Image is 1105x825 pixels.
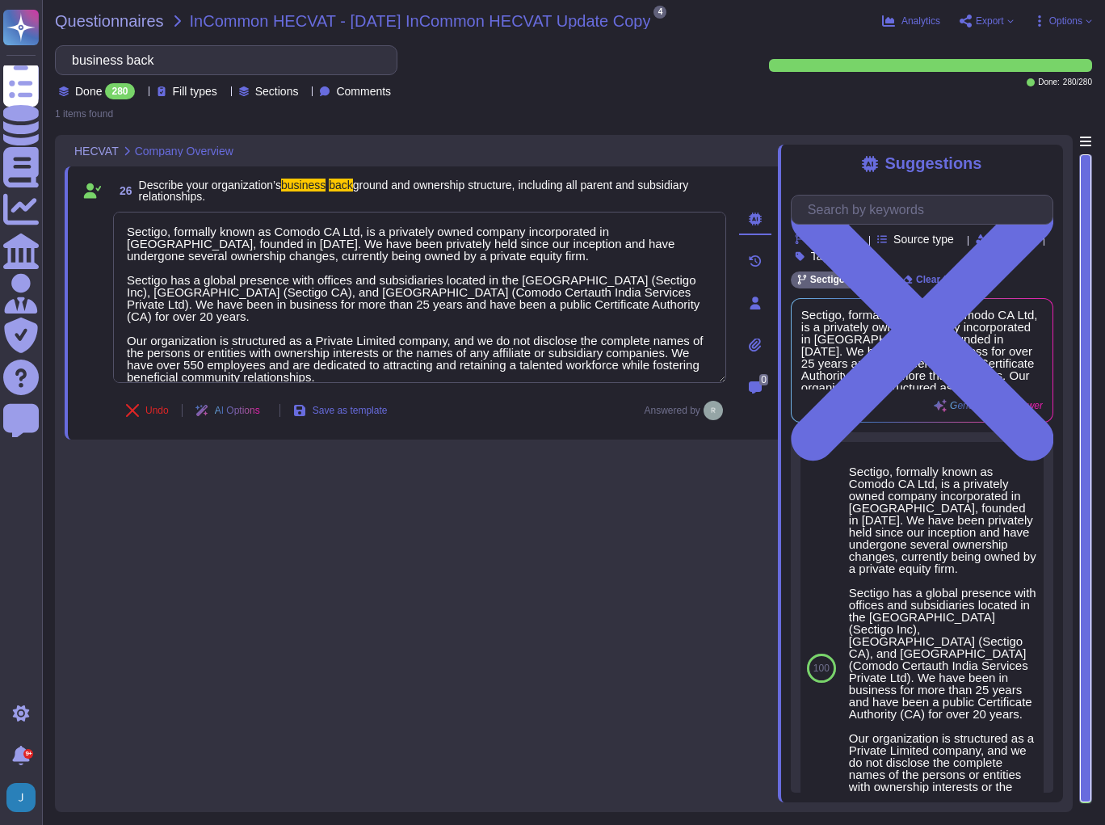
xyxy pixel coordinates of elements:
[813,663,830,673] span: 100
[55,13,164,29] span: Questionnaires
[280,394,401,427] button: Save as template
[139,179,281,192] span: Describe your organization’s
[105,83,134,99] div: 280
[3,780,47,815] button: user
[75,86,102,97] span: Done
[704,401,723,420] img: user
[135,145,233,157] span: Company Overview
[113,394,182,427] button: Undo
[653,6,666,19] span: 4
[173,86,217,97] span: Fill types
[759,374,768,385] span: 0
[281,179,326,192] mark: business
[145,406,169,415] span: Undo
[644,406,700,415] span: Answered by
[976,16,1004,26] span: Export
[139,179,689,203] span: ground and ownership structure, including all parent and subsidiary relationships.
[255,86,299,97] span: Sections
[800,196,1052,224] input: Search by keywords
[1063,78,1092,86] span: 280 / 280
[113,212,726,383] textarea: Sectigo, formally known as Comodo CA Ltd, is a privately owned company incorporated in [GEOGRAPHI...
[336,86,391,97] span: Comments
[901,16,940,26] span: Analytics
[882,15,940,27] button: Analytics
[1049,16,1082,26] span: Options
[190,13,651,29] span: InCommon HECVAT - [DATE] InCommon HECVAT Update Copy
[64,46,380,74] input: Search by keywords
[1038,78,1060,86] span: Done:
[23,749,33,759] div: 9+
[313,406,388,415] span: Save as template
[55,109,113,119] div: 1 items found
[215,406,260,415] span: AI Options
[74,145,119,157] span: HECVAT
[6,783,36,812] img: user
[113,185,132,196] span: 26
[329,179,353,192] mark: back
